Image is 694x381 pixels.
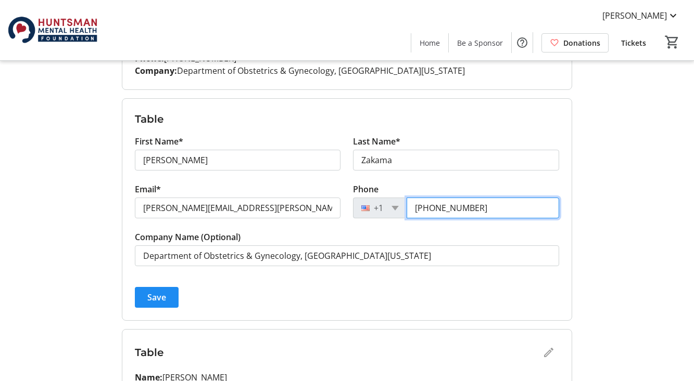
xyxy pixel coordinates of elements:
button: Help [512,32,533,53]
span: [PERSON_NAME] [602,9,667,22]
a: Donations [541,33,609,52]
a: Tickets [613,33,654,52]
label: Phone [353,183,378,195]
a: Be a Sponsor [449,33,511,52]
h3: Table [135,111,559,127]
label: Company Name (Optional) [135,231,241,243]
span: Tickets [621,37,646,48]
span: Home [420,37,440,48]
label: Last Name* [353,135,400,148]
button: Save [135,287,179,308]
p: Department of Obstetrics & Gynecology, [GEOGRAPHIC_DATA][US_STATE] [135,64,559,77]
button: Cart [663,33,682,51]
strong: Company: [135,65,177,76]
a: Home [411,33,448,52]
button: [PERSON_NAME] [594,7,688,24]
span: Save [147,291,166,304]
label: First Name* [135,135,183,148]
h3: Table [135,345,538,360]
label: Email* [135,183,161,195]
span: Be a Sponsor [457,37,503,48]
img: Huntsman Mental Health Foundation's Logo [6,4,99,56]
span: Donations [563,37,600,48]
input: (201) 555-0123 [407,198,559,218]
